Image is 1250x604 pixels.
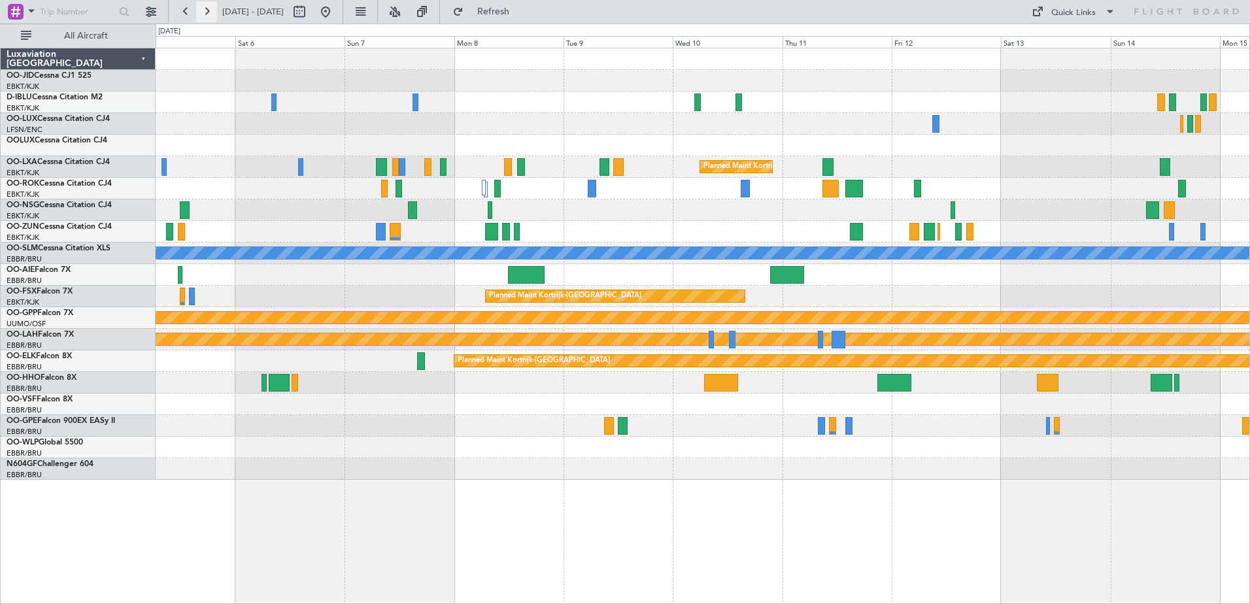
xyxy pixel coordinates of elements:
[7,158,37,166] span: OO-LXA
[40,2,115,22] input: Trip Number
[7,352,36,360] span: OO-ELK
[673,36,782,48] div: Wed 10
[7,125,42,135] a: LFSN/ENC
[7,137,107,144] a: OOLUXCessna Citation CJ4
[7,470,42,480] a: EBBR/BRU
[7,460,93,468] a: N604GFChallenger 604
[7,254,42,264] a: EBBR/BRU
[7,395,73,403] a: OO-VSFFalcon 8X
[7,72,34,80] span: OO-JID
[7,276,42,286] a: EBBR/BRU
[7,103,39,113] a: EBKT/KJK
[235,36,345,48] div: Sat 6
[7,168,39,178] a: EBKT/KJK
[7,266,71,274] a: OO-AIEFalcon 7X
[7,417,115,425] a: OO-GPEFalcon 900EX EASy II
[7,331,74,339] a: OO-LAHFalcon 7X
[7,180,39,188] span: OO-ROK
[7,201,112,209] a: OO-NSGCessna Citation CJ4
[158,26,180,37] div: [DATE]
[783,36,892,48] div: Thu 11
[7,448,42,458] a: EBBR/BRU
[7,223,39,231] span: OO-ZUN
[7,439,39,446] span: OO-WLP
[564,36,673,48] div: Tue 9
[7,180,112,188] a: OO-ROKCessna Citation CJ4
[7,211,39,221] a: EBKT/KJK
[7,115,37,123] span: OO-LUX
[14,25,142,46] button: All Aircraft
[222,6,284,18] span: [DATE] - [DATE]
[447,1,525,22] button: Refresh
[7,460,37,468] span: N604GF
[7,362,42,372] a: EBBR/BRU
[1051,7,1096,20] div: Quick Links
[703,157,856,176] div: Planned Maint Kortrijk-[GEOGRAPHIC_DATA]
[7,341,42,350] a: EBBR/BRU
[458,351,610,371] div: Planned Maint Kortrijk-[GEOGRAPHIC_DATA]
[7,244,110,252] a: OO-SLMCessna Citation XLS
[7,158,110,166] a: OO-LXACessna Citation CJ4
[7,384,42,394] a: EBBR/BRU
[7,374,41,382] span: OO-HHO
[7,190,39,199] a: EBKT/KJK
[7,309,73,317] a: OO-GPPFalcon 7X
[7,93,32,101] span: D-IBLU
[1001,36,1110,48] div: Sat 13
[7,115,110,123] a: OO-LUXCessna Citation CJ4
[7,93,103,101] a: D-IBLUCessna Citation M2
[7,137,35,144] span: OOLUX
[1111,36,1220,48] div: Sun 14
[7,395,37,403] span: OO-VSF
[126,36,235,48] div: Fri 5
[7,244,38,252] span: OO-SLM
[1025,1,1122,22] button: Quick Links
[7,233,39,243] a: EBKT/KJK
[7,331,38,339] span: OO-LAH
[7,374,76,382] a: OO-HHOFalcon 8X
[345,36,454,48] div: Sun 7
[34,31,138,41] span: All Aircraft
[7,72,92,80] a: OO-JIDCessna CJ1 525
[7,297,39,307] a: EBKT/KJK
[7,266,35,274] span: OO-AIE
[7,288,73,295] a: OO-FSXFalcon 7X
[7,417,37,425] span: OO-GPE
[7,201,39,209] span: OO-NSG
[7,405,42,415] a: EBBR/BRU
[7,427,42,437] a: EBBR/BRU
[7,309,37,317] span: OO-GPP
[7,439,83,446] a: OO-WLPGlobal 5500
[7,352,72,360] a: OO-ELKFalcon 8X
[7,319,46,329] a: UUMO/OSF
[466,7,521,16] span: Refresh
[7,288,37,295] span: OO-FSX
[454,36,564,48] div: Mon 8
[7,223,112,231] a: OO-ZUNCessna Citation CJ4
[7,82,39,92] a: EBKT/KJK
[892,36,1001,48] div: Fri 12
[489,286,641,306] div: Planned Maint Kortrijk-[GEOGRAPHIC_DATA]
